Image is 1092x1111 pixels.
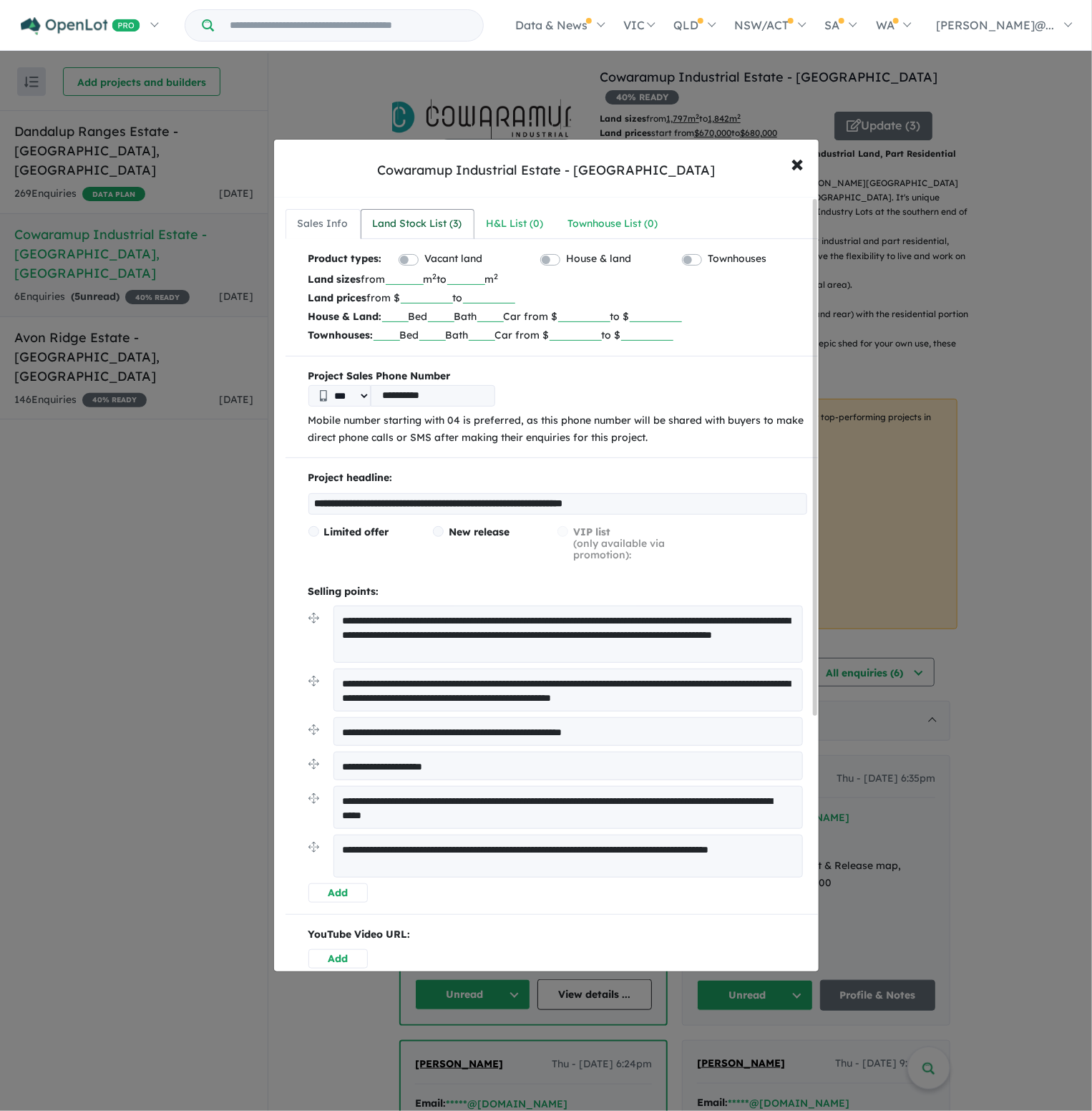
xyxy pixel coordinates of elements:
[308,583,807,601] p: Selling points:
[308,842,319,853] img: drag.svg
[308,412,807,447] p: Mobile number starting with 04 is preferred, as this phone number will be shared with buyers to m...
[21,17,140,35] img: Openlot PRO Logo White
[308,326,807,344] p: Bed Bath Car from $ to $
[308,926,807,943] p: YouTube Video URL:
[308,288,807,307] p: from $ to
[308,883,369,903] button: Add
[373,215,462,233] div: Land Stock List ( 3 )
[494,271,499,281] sup: 2
[308,759,319,770] img: drag.svg
[791,147,804,178] span: ×
[308,724,319,735] img: drag.svg
[217,10,480,41] input: Try estate name, suburb, builder or developer
[308,470,807,487] p: Project headline:
[449,525,510,538] span: New release
[308,949,369,969] button: Add
[308,291,367,304] b: Land prices
[308,307,807,326] p: Bed Bath Car from $ to $
[324,525,389,538] span: Limited offer
[308,310,382,323] b: House & Land:
[320,390,327,402] img: Phone icon
[308,676,319,687] img: drag.svg
[308,251,382,270] b: Product types:
[308,270,807,288] p: from m to m
[708,251,766,268] label: Townhouses
[424,251,482,268] label: Vacant land
[308,329,374,341] b: Townhouses:
[298,215,348,233] div: Sales Info
[936,18,1054,32] span: [PERSON_NAME]@...
[308,368,807,385] b: Project Sales Phone Number
[433,271,437,281] sup: 2
[308,273,361,286] b: Land sizes
[566,251,631,268] label: House & land
[308,613,319,624] img: drag.svg
[568,215,658,233] div: Townhouse List ( 0 )
[308,793,319,804] img: drag.svg
[377,161,715,180] div: Cowaramup Industrial Estate - [GEOGRAPHIC_DATA]
[487,215,544,233] div: H&L List ( 0 )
